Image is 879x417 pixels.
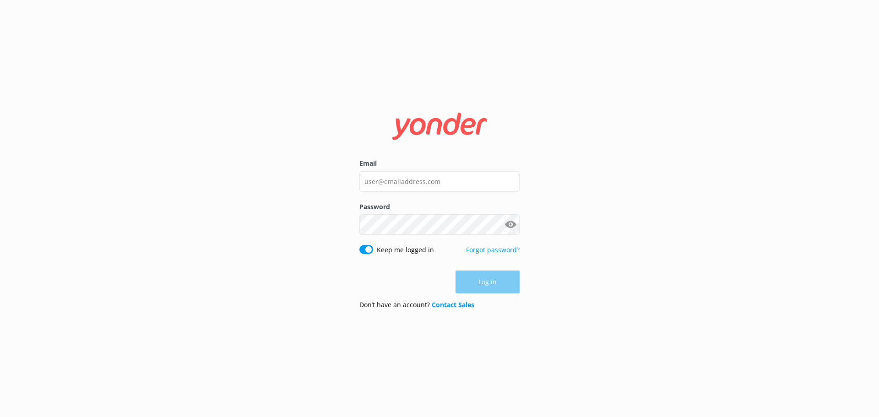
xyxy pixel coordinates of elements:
[359,202,520,212] label: Password
[359,158,520,168] label: Email
[359,171,520,192] input: user@emailaddress.com
[466,245,520,254] a: Forgot password?
[501,216,520,234] button: Show password
[377,245,434,255] label: Keep me logged in
[359,300,474,310] p: Don’t have an account?
[432,300,474,309] a: Contact Sales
